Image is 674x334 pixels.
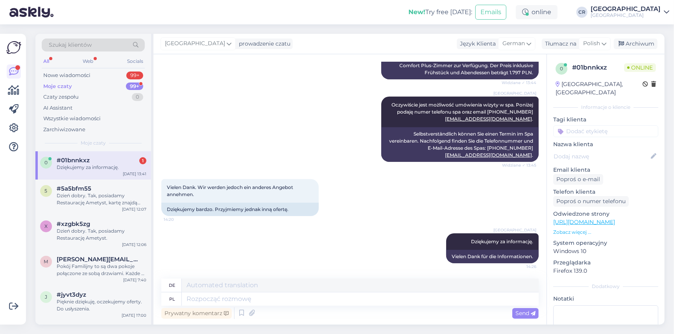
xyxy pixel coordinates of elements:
[43,104,72,112] div: AI Assistant
[583,39,600,48] span: Polish
[161,308,232,319] div: Prywatny komentarz
[126,56,145,66] div: Socials
[591,6,669,18] a: [GEOGRAPHIC_DATA][GEOGRAPHIC_DATA]
[408,8,425,16] b: New!
[553,210,658,218] p: Odwiedzone strony
[553,247,658,255] p: Windows 10
[554,152,649,161] input: Dodaj nazwę
[57,157,90,164] span: #01bnnkxz
[576,7,587,18] div: CR
[81,139,106,147] span: Moje czaty
[381,52,539,79] div: Im Gebäude des [GEOGRAPHIC_DATA] steht Ihnen ein Comfort Plus-Zimmer zur Verfügung. Der Preis ink...
[446,250,539,263] div: Vielen Dank für die Informationen.
[57,192,146,206] div: Dzień dobry. Tak, posiadamy Restaurację Ametyst, kartę znajdą Państwo na Naszej stronie interneto...
[81,56,95,66] div: Web
[169,292,175,306] div: pl
[591,12,661,18] div: [GEOGRAPHIC_DATA]
[43,72,90,79] div: Nowe wiadomości
[126,72,143,79] div: 99+
[139,157,146,164] div: 1
[43,93,79,101] div: Czaty zespołu
[572,63,624,72] div: # 01bnnkxz
[560,66,563,72] span: 0
[445,152,532,158] a: [EMAIL_ADDRESS][DOMAIN_NAME]
[516,5,558,19] div: online
[43,83,72,90] div: Moje czaty
[553,166,658,174] p: Email klienta
[57,164,146,171] div: Dziękujemy za informację.
[553,196,629,207] div: Poproś o numer telefonu
[44,223,48,229] span: x
[57,220,90,228] span: #xzgbk5zg
[553,116,658,124] p: Tagi klienta
[591,6,661,12] div: [GEOGRAPHIC_DATA]
[471,239,533,244] span: Dziękujemy za informację.
[43,115,101,123] div: Wszystkie wiadomości
[445,116,532,122] a: [EMAIL_ADDRESS][DOMAIN_NAME]
[57,256,138,263] span: mariusz.olenkiewicz@gmail.com
[553,218,615,226] a: [URL][DOMAIN_NAME]
[542,40,576,48] div: Tłumacz na
[42,56,51,66] div: All
[44,160,48,165] span: 0
[123,171,146,177] div: [DATE] 13:41
[475,5,506,20] button: Emails
[624,63,656,72] span: Online
[43,126,85,134] div: Zarchiwizowane
[391,102,534,122] span: Oczywiście jest możliwość umówienia wizyty w spa. Poniżej podaję numer telefonu spa oraz email [P...
[556,80,643,97] div: [GEOGRAPHIC_DATA], [GEOGRAPHIC_DATA]
[165,39,225,48] span: [GEOGRAPHIC_DATA]
[502,162,536,168] span: Widziane ✓ 13:45
[236,40,290,48] div: prowadzenie czatu
[553,259,658,267] p: Przeglądarka
[57,298,146,312] div: Pięknie dziękuję, oczekujemy oferty. Do usłyszenia.
[553,125,658,137] input: Dodać etykietę
[161,203,319,216] div: Dziękujemy bardzo. Przyjmiemy jednak inną ofertę.
[553,267,658,275] p: Firefox 139.0
[122,312,146,318] div: [DATE] 17:00
[45,294,47,300] span: j
[553,295,658,303] p: Notatki
[57,263,146,277] div: Pokój Familijny to są dwa pokoje połączone ze sobą drzwiami. Każde z nich posiada osobną łazienkę...
[169,279,175,292] div: de
[553,283,658,290] div: Dodatkowy
[49,41,92,49] span: Szukaj klientów
[6,40,21,55] img: Askly Logo
[45,188,48,194] span: 5
[57,185,91,192] span: #5a5bfm55
[457,40,496,48] div: Język Klienta
[553,174,603,185] div: Poproś o e-mail
[126,83,143,90] div: 99+
[553,229,658,236] p: Zobacz więcej ...
[493,90,536,96] span: [GEOGRAPHIC_DATA]
[132,93,143,101] div: 0
[57,291,86,298] span: #jyvt3dyz
[507,264,536,270] span: 14:26
[493,227,536,233] span: [GEOGRAPHIC_DATA]
[515,310,536,317] span: Send
[408,7,472,17] div: Try free [DATE]:
[57,228,146,242] div: Dzień dobry. Tak, posiadamy Restaurację Ametyst.
[553,188,658,196] p: Telefon klienta
[553,140,658,149] p: Nazwa klienta
[122,242,146,248] div: [DATE] 12:06
[164,217,193,222] span: 14:20
[553,239,658,247] p: System operacyjny
[167,184,294,197] span: Vielen Dank. Wir werden jedoch ein anderes Angebot annehmen.
[123,277,146,283] div: [DATE] 7:40
[122,206,146,212] div: [DATE] 12:07
[502,80,536,86] span: Widziane ✓ 13:44
[44,259,48,264] span: m
[614,39,657,49] div: Archiwum
[381,127,539,162] div: Selbstverständlich können Sie einen Termin im Spa vereinbaren. Nachfolgend finden Sie die Telefon...
[553,104,658,111] div: Informacje o kliencie
[502,39,525,48] span: German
